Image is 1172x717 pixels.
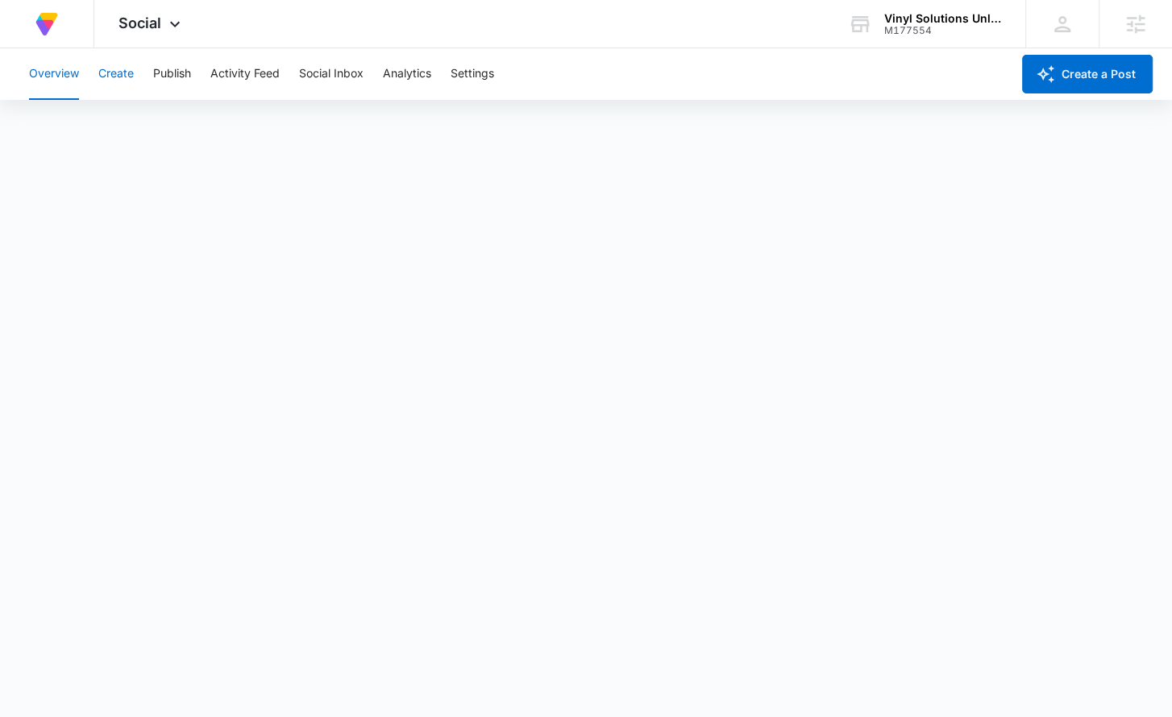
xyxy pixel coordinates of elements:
button: Create [98,48,134,100]
span: Social [118,15,161,31]
button: Social Inbox [299,48,364,100]
button: Analytics [383,48,431,100]
button: Activity Feed [210,48,280,100]
img: Volusion [32,10,61,39]
button: Overview [29,48,79,100]
button: Publish [153,48,191,100]
button: Settings [451,48,494,100]
div: account id [884,25,1002,36]
button: Create a Post [1022,55,1153,93]
div: account name [884,12,1002,25]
